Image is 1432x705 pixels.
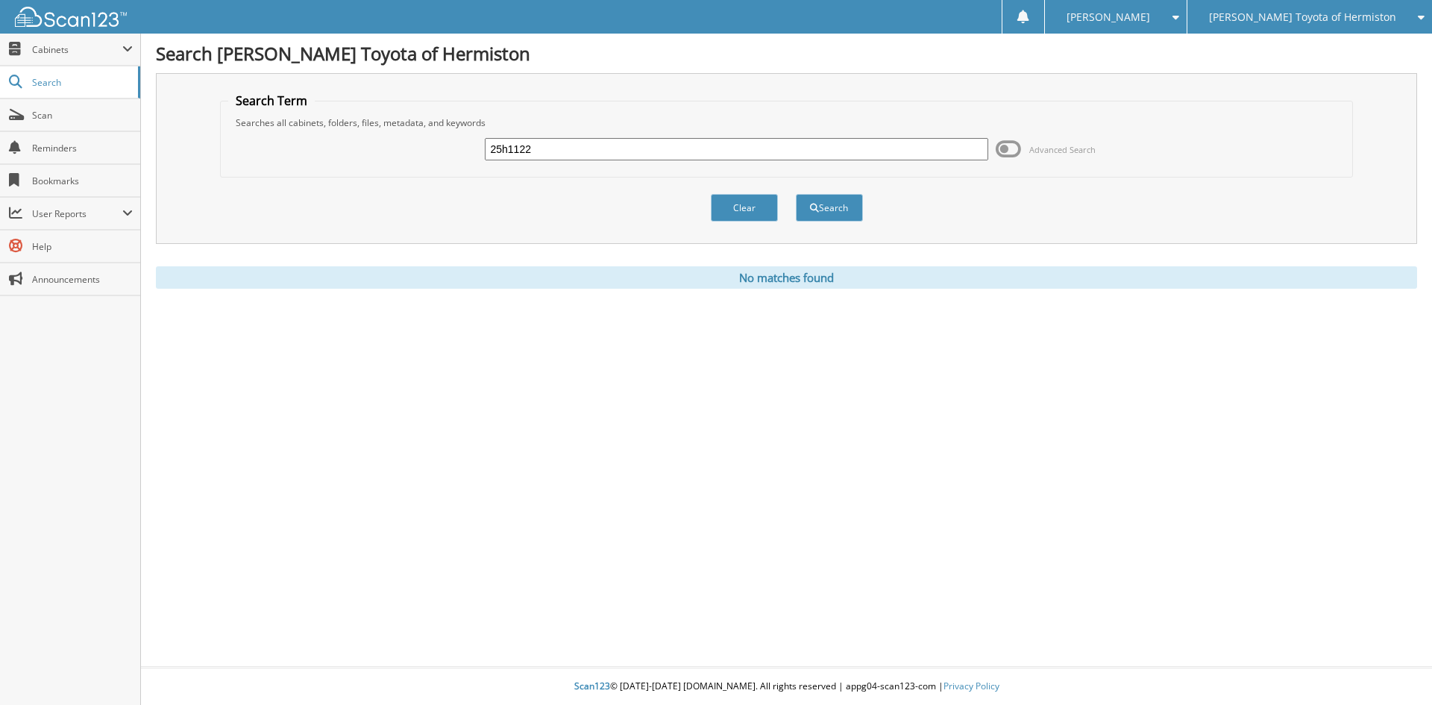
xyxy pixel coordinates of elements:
[228,93,315,109] legend: Search Term
[943,680,999,692] a: Privacy Policy
[15,7,127,27] img: scan123-logo-white.svg
[32,240,133,253] span: Help
[228,116,1345,129] div: Searches all cabinets, folders, files, metadata, and keywords
[32,43,122,56] span: Cabinets
[32,273,133,286] span: Announcements
[1209,13,1396,22] span: [PERSON_NAME] Toyota of Hermiston
[796,194,863,222] button: Search
[156,266,1417,289] div: No matches found
[32,207,122,220] span: User Reports
[141,668,1432,705] div: © [DATE]-[DATE] [DOMAIN_NAME]. All rights reserved | appg04-scan123-com |
[1067,13,1150,22] span: [PERSON_NAME]
[156,41,1417,66] h1: Search [PERSON_NAME] Toyota of Hermiston
[32,142,133,154] span: Reminders
[574,680,610,692] span: Scan123
[32,109,133,122] span: Scan
[1029,144,1096,155] span: Advanced Search
[32,76,131,89] span: Search
[32,175,133,187] span: Bookmarks
[711,194,778,222] button: Clear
